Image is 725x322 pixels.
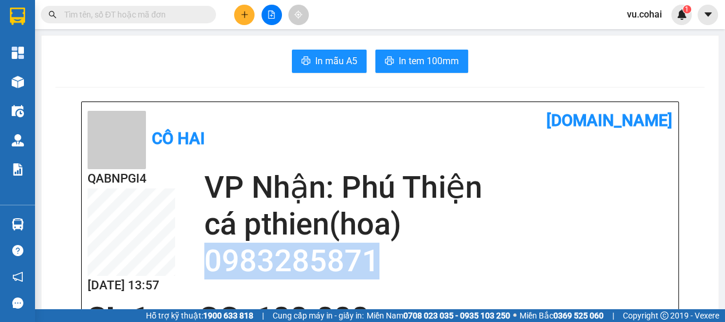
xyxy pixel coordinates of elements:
[677,9,687,20] img: icon-new-feature
[204,243,672,279] h2: 0983285871
[203,311,253,320] strong: 1900 633 818
[315,54,357,68] span: In mẫu A5
[12,297,23,309] span: message
[698,5,718,25] button: caret-down
[146,309,253,322] span: Hỗ trợ kỹ thuật:
[12,134,24,146] img: warehouse-icon
[375,50,468,73] button: printerIn tem 100mm
[685,5,689,13] span: 1
[399,54,459,68] span: In tem 100mm
[152,129,205,148] b: Cô Hai
[88,169,175,188] h2: QABNPGI4
[273,309,364,322] span: Cung cấp máy in - giấy in:
[12,76,24,88] img: warehouse-icon
[88,276,175,295] h2: [DATE] 13:57
[12,47,24,59] img: dashboard-icon
[403,311,510,320] strong: 0708 023 035 - 0935 103 250
[513,313,517,318] span: ⚪️
[288,5,309,25] button: aim
[12,245,23,256] span: question-circle
[12,218,24,230] img: warehouse-icon
[262,309,264,322] span: |
[234,5,255,25] button: plus
[292,50,367,73] button: printerIn mẫu A5
[367,309,510,322] span: Miền Nam
[240,10,249,19] span: plus
[683,5,691,13] sup: 1
[520,309,604,322] span: Miền Bắc
[12,271,23,282] span: notification
[301,56,311,67] span: printer
[12,163,24,176] img: solution-icon
[10,8,25,25] img: logo-vxr
[703,9,713,20] span: caret-down
[12,105,24,117] img: warehouse-icon
[64,8,202,21] input: Tìm tên, số ĐT hoặc mã đơn
[385,56,394,67] span: printer
[48,10,57,19] span: search
[267,10,276,19] span: file-add
[262,5,282,25] button: file-add
[553,311,604,320] strong: 0369 525 060
[204,169,672,206] h2: VP Nhận: Phú Thiện
[294,10,302,19] span: aim
[612,309,614,322] span: |
[204,206,672,243] h2: cá pthien(hoa)
[618,7,671,22] span: vu.cohai
[546,111,672,130] b: [DOMAIN_NAME]
[660,311,668,320] span: copyright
